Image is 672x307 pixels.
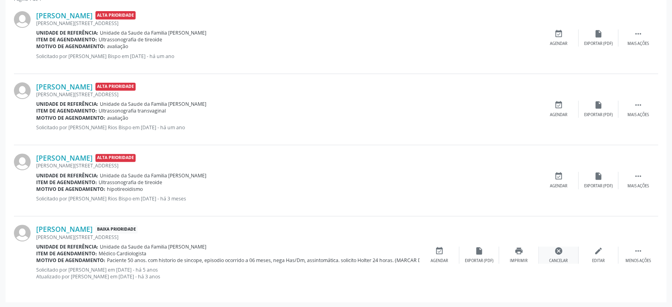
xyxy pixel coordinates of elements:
div: [PERSON_NAME][STREET_ADDRESS] [36,162,539,169]
b: Unidade de referência: [36,29,98,36]
b: Motivo de agendamento: [36,43,105,50]
a: [PERSON_NAME] [36,225,93,233]
img: img [14,11,31,28]
div: Exportar (PDF) [584,112,613,118]
i: event_available [435,247,444,255]
p: Solicitado por [PERSON_NAME] Rios Bispo em [DATE] - há 3 meses [36,195,539,202]
i:  [634,101,643,109]
b: Item de agendamento: [36,36,97,43]
span: avaliação [107,115,128,121]
i: insert_drive_file [594,29,603,38]
div: Exportar (PDF) [465,258,493,264]
b: Motivo de agendamento: [36,257,105,264]
span: Unidade da Saude da Familia [PERSON_NAME] [100,29,206,36]
div: Exportar (PDF) [584,41,613,47]
span: Alta Prioridade [95,11,136,19]
p: Solicitado por [PERSON_NAME] em [DATE] - há 5 anos Atualizado por [PERSON_NAME] em [DATE] - há 3 ... [36,266,420,280]
span: Alta Prioridade [95,83,136,91]
div: Agendar [431,258,448,264]
span: Ultrassonografia transvaginal [99,107,166,114]
span: Paciente 50 anos. com historio de sincope, episodio ocorrido a 06 meses, nega Has/Dm, assintomáti... [107,257,472,264]
div: Menos ações [625,258,651,264]
span: Baixa Prioridade [95,225,138,233]
i: event_available [554,101,563,109]
div: Editar [592,258,605,264]
span: Alta Prioridade [95,154,136,162]
b: Motivo de agendamento: [36,186,105,192]
span: Unidade da Saude da Familia [PERSON_NAME] [100,101,206,107]
div: [PERSON_NAME][STREET_ADDRESS] [36,20,539,27]
div: [PERSON_NAME][STREET_ADDRESS] [36,91,539,98]
div: Cancelar [549,258,568,264]
i: insert_drive_file [594,172,603,181]
i: print [515,247,523,255]
span: Ultrassonografia de tireoide [99,179,162,186]
span: Unidade da Saude da Familia [PERSON_NAME] [100,172,206,179]
i: event_available [554,172,563,181]
span: hipotireoidismo [107,186,143,192]
i: edit [594,247,603,255]
b: Unidade de referência: [36,172,98,179]
div: Mais ações [627,183,649,189]
div: Mais ações [627,41,649,47]
b: Item de agendamento: [36,179,97,186]
b: Unidade de referência: [36,101,98,107]
div: Mais ações [627,112,649,118]
a: [PERSON_NAME] [36,82,93,91]
span: Unidade da Saude da Familia [PERSON_NAME] [100,243,206,250]
img: img [14,82,31,99]
div: Agendar [550,183,567,189]
div: Exportar (PDF) [584,183,613,189]
span: avaliação [107,43,128,50]
p: Solicitado por [PERSON_NAME] Rios Bispo em [DATE] - há um ano [36,124,539,131]
img: img [14,153,31,170]
a: [PERSON_NAME] [36,11,93,20]
p: Solicitado por [PERSON_NAME] Bispo em [DATE] - há um ano [36,53,539,60]
b: Item de agendamento: [36,107,97,114]
span: Ultrassonografia de tireoide [99,36,162,43]
a: [PERSON_NAME] [36,153,93,162]
b: Unidade de referência: [36,243,98,250]
i:  [634,247,643,255]
div: Imprimir [510,258,528,264]
i:  [634,29,643,38]
i:  [634,172,643,181]
span: Médico Cardiologista [99,250,146,257]
img: img [14,225,31,241]
b: Motivo de agendamento: [36,115,105,121]
i: insert_drive_file [594,101,603,109]
i: insert_drive_file [475,247,484,255]
div: [PERSON_NAME][STREET_ADDRESS] [36,234,420,241]
b: Item de agendamento: [36,250,97,257]
div: Agendar [550,41,567,47]
i: event_available [554,29,563,38]
div: Agendar [550,112,567,118]
i: cancel [554,247,563,255]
